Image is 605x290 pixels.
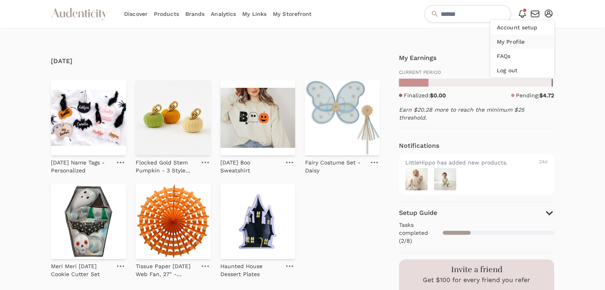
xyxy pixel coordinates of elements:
[136,159,196,174] p: Flocked Gold Stem Pumpkin - 3 Style Options
[220,184,296,259] img: Haunted House Dessert Plates
[490,63,554,77] button: Log out
[136,80,211,155] img: Flocked Gold Stem Pumpkin - 3 Style Options
[516,91,554,99] p: Pending:
[136,259,196,278] a: Tissue Paper [DATE] Web Fan, 27" - Orange
[399,141,439,151] h4: Notifications
[220,155,281,174] a: [DATE] Boo Sweatshirt
[51,184,126,259] img: Meri Meri Halloween Cookie Cutter Set
[451,264,502,275] h3: Invite a friend
[399,106,554,122] p: Earn $20.28 more to reach the minimum $25 threshold.
[220,80,296,155] img: Halloween Boo Sweatshirt
[399,154,554,195] a: LittleHippo has added new products. 24d
[51,259,112,278] a: Meri Meri [DATE] Cookie Cutter Set
[490,49,554,63] a: FAQs
[404,91,446,99] p: Finalized:
[136,262,196,278] p: Tissue Paper [DATE] Web Fan, 27" - Orange
[51,262,112,278] p: Meri Meri [DATE] Cookie Cutter Set
[539,159,548,166] div: 24d
[305,80,380,155] img: Fairy Costume Set - Daisy
[136,155,196,174] a: Flocked Gold Stem Pumpkin - 3 Style Options
[434,168,456,190] img: website1_1000x.jpg
[136,184,211,259] img: Tissue Paper Halloween Web Fan, 27" - Orange
[405,159,537,166] div: LittleHippo has added new products.
[539,92,554,99] strong: $4.72
[220,159,281,174] p: [DATE] Boo Sweatshirt
[399,208,554,246] button: Setup Guide Tasks completed (2/8)
[51,56,380,66] h4: [DATE]
[399,208,437,218] h4: Setup Guide
[399,69,554,75] p: CURRENT PERIOD
[305,155,366,174] a: Fairy Costume Set - Daisy
[51,159,112,174] p: [DATE] Name Tags - Personalized
[430,92,446,99] strong: $0.00
[220,262,281,278] p: Haunted House Dessert Plates
[399,53,436,63] h4: My Earnings
[405,168,428,190] img: websitemain4_1000x.jpg
[220,259,281,278] a: Haunted House Dessert Plates
[305,159,366,174] p: Fairy Costume Set - Daisy
[51,80,126,155] img: Halloween Name Tags - Personalized
[423,275,530,285] p: Get $100 for every friend you refer
[399,221,443,245] span: Tasks completed (2/8)
[490,35,554,49] a: My Profile
[490,20,554,35] a: Account setup
[51,155,112,174] a: [DATE] Name Tags - Personalized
